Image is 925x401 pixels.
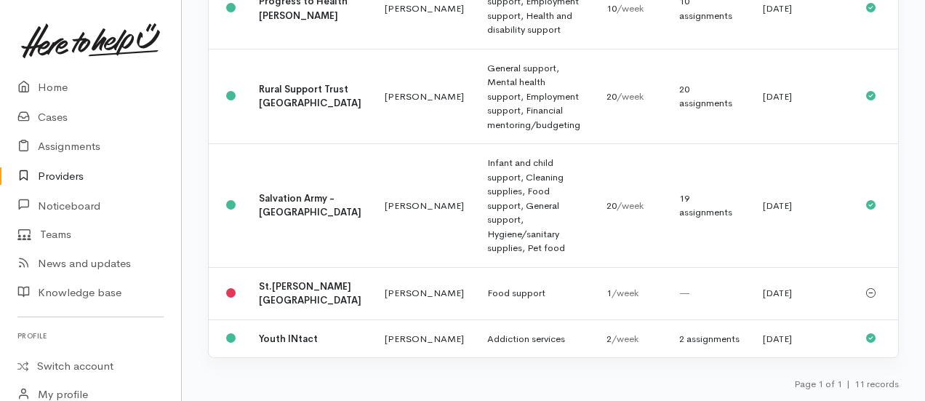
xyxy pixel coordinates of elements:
small: Page 1 of 1 11 records [794,378,899,390]
h6: Profile [17,326,164,346]
span: /week [617,199,644,212]
span: /week [617,2,644,15]
td: Food support [476,267,595,319]
td: [PERSON_NAME] [373,319,476,357]
td: [DATE] [751,319,854,357]
td: [PERSON_NAME] [373,144,476,268]
span: | [846,378,850,390]
td: Infant and child support, Cleaning supplies, Food support, General support, Hygiene/sanitary supp... [476,144,595,268]
div: 20 assignments [679,82,740,111]
div: 2 assignments [679,332,740,346]
td: [PERSON_NAME] [373,267,476,319]
span: /week [617,90,644,103]
div: 10 [606,1,656,16]
div: 20 [606,199,656,213]
span: /week [612,287,638,299]
span: /week [612,333,638,345]
span: — [679,287,690,299]
b: Rural Support Trust [GEOGRAPHIC_DATA] [259,83,361,110]
td: [PERSON_NAME] [373,49,476,144]
b: Youth INtact [259,333,318,345]
div: 19 assignments [679,191,740,220]
td: [DATE] [751,267,854,319]
b: St.[PERSON_NAME][GEOGRAPHIC_DATA] [259,280,361,307]
td: Addiction services [476,319,595,357]
td: [DATE] [751,144,854,268]
div: 1 [606,286,656,301]
td: [DATE] [751,49,854,144]
div: 2 [606,332,656,346]
b: Salvation Army - [GEOGRAPHIC_DATA] [259,192,361,219]
div: 20 [606,90,656,104]
td: General support, Mental health support, Employment support, Financial mentoring/budgeting [476,49,595,144]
